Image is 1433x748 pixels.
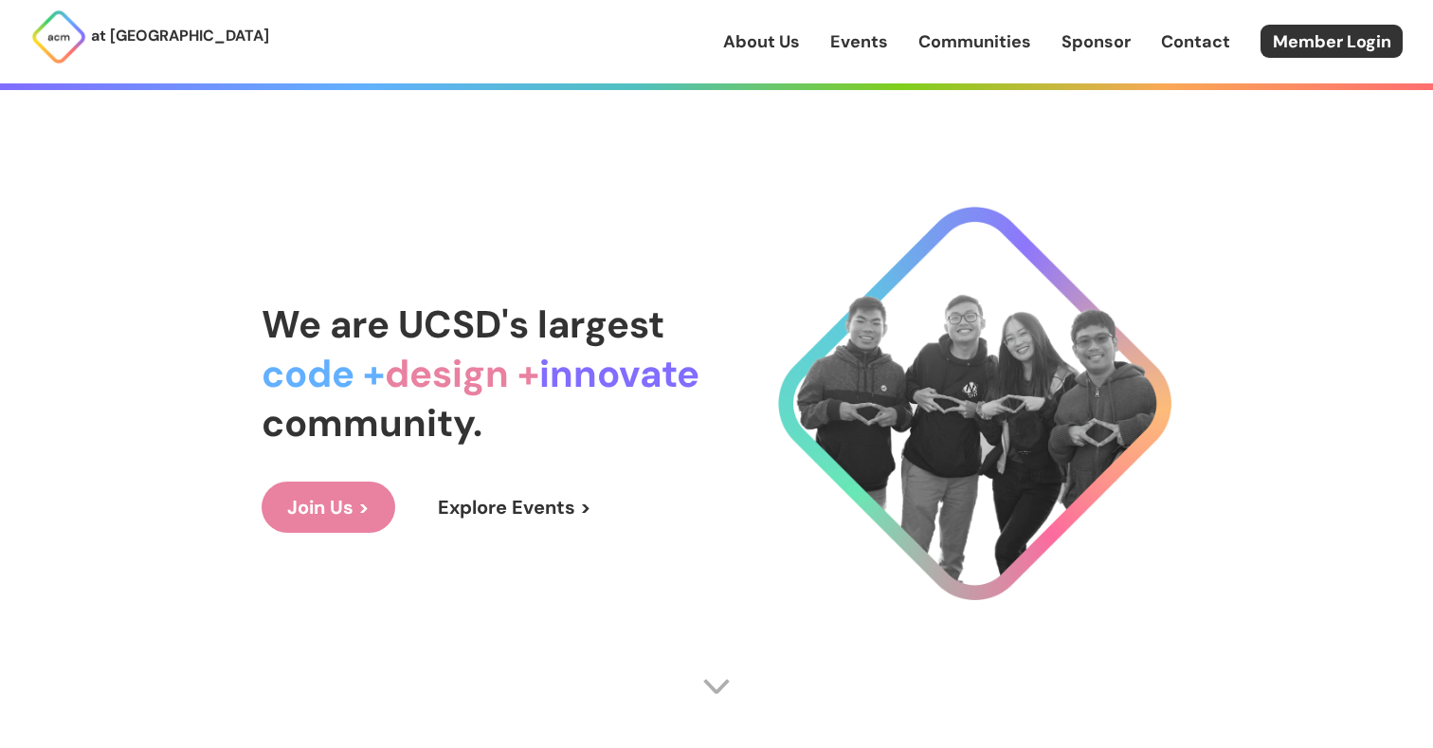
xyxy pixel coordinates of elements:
a: About Us [723,29,800,54]
img: ACM Logo [30,9,87,65]
a: Member Login [1261,25,1403,58]
img: Scroll Arrow [702,672,731,701]
a: Join Us > [262,482,395,533]
a: at [GEOGRAPHIC_DATA] [30,9,269,65]
a: Contact [1161,29,1230,54]
a: Explore Events > [412,482,617,533]
a: Sponsor [1061,29,1131,54]
span: community. [262,398,482,447]
span: We are UCSD's largest [262,300,664,349]
img: Cool Logo [778,207,1171,600]
span: design + [385,349,539,398]
a: Events [830,29,888,54]
span: innovate [539,349,699,398]
a: Communities [918,29,1031,54]
p: at [GEOGRAPHIC_DATA] [91,24,269,48]
span: code + [262,349,385,398]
